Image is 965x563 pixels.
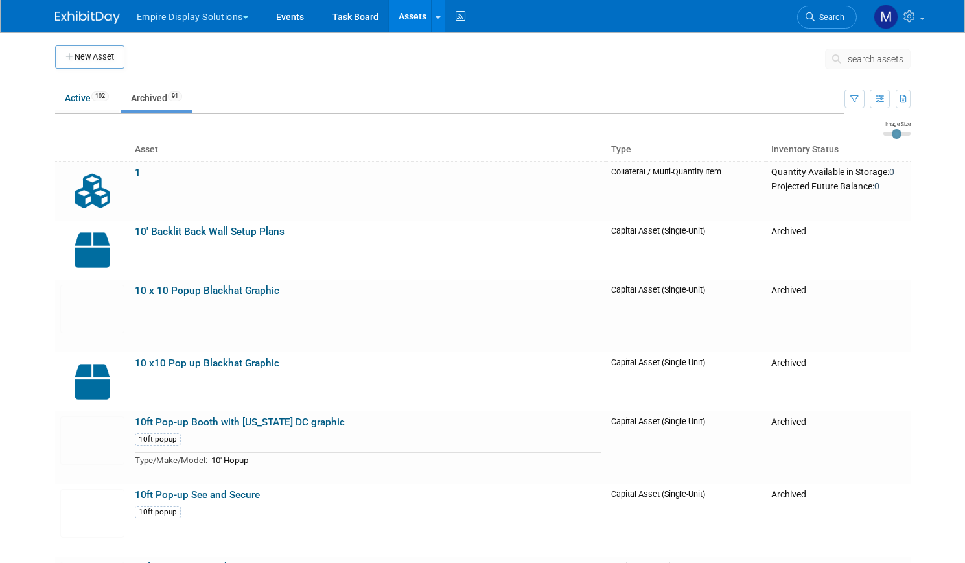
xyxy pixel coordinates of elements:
[135,489,260,501] a: 10ft Pop-up See and Secure
[797,6,857,29] a: Search
[207,453,601,468] td: 10' Hopup
[60,167,124,215] img: Collateral-Icon-2.png
[55,86,119,110] a: Active102
[889,167,894,177] span: 0
[135,167,141,178] a: 1
[771,416,905,428] div: Archived
[55,11,120,24] img: ExhibitDay
[771,357,905,369] div: Archived
[60,357,124,406] img: Capital-Asset-Icon-2.png
[848,54,903,64] span: search assets
[606,139,766,161] th: Type
[874,181,879,191] span: 0
[771,489,905,501] div: Archived
[135,285,279,296] a: 10 x 10 Popup Blackhat Graphic
[121,86,192,110] a: Archived91
[168,91,182,101] span: 91
[606,484,766,557] td: Capital Asset (Single-Unit)
[815,12,844,22] span: Search
[55,45,124,69] button: New Asset
[91,91,109,101] span: 102
[771,285,905,296] div: Archived
[135,416,345,428] a: 10ft Pop-up Booth with [US_STATE] DC graphic
[135,226,285,237] a: 10' Backlit Back Wall Setup Plans
[771,226,905,237] div: Archived
[135,506,181,518] div: 10ft popup
[606,280,766,352] td: Capital Asset (Single-Unit)
[606,411,766,484] td: Capital Asset (Single-Unit)
[771,167,905,178] div: Quantity Available in Storage:
[135,453,207,468] td: Type/Make/Model:
[60,226,124,274] img: Capital-Asset-Icon-2.png
[606,161,766,221] td: Collateral / Multi-Quantity Item
[135,357,279,369] a: 10 x10 Pop up Blackhat Graphic
[606,352,766,411] td: Capital Asset (Single-Unit)
[825,49,911,69] button: search assets
[771,178,905,193] div: Projected Future Balance:
[606,221,766,280] td: Capital Asset (Single-Unit)
[135,433,181,446] div: 10ft popup
[874,5,898,29] img: Matt h
[130,139,607,161] th: Asset
[883,120,911,128] div: Image Size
